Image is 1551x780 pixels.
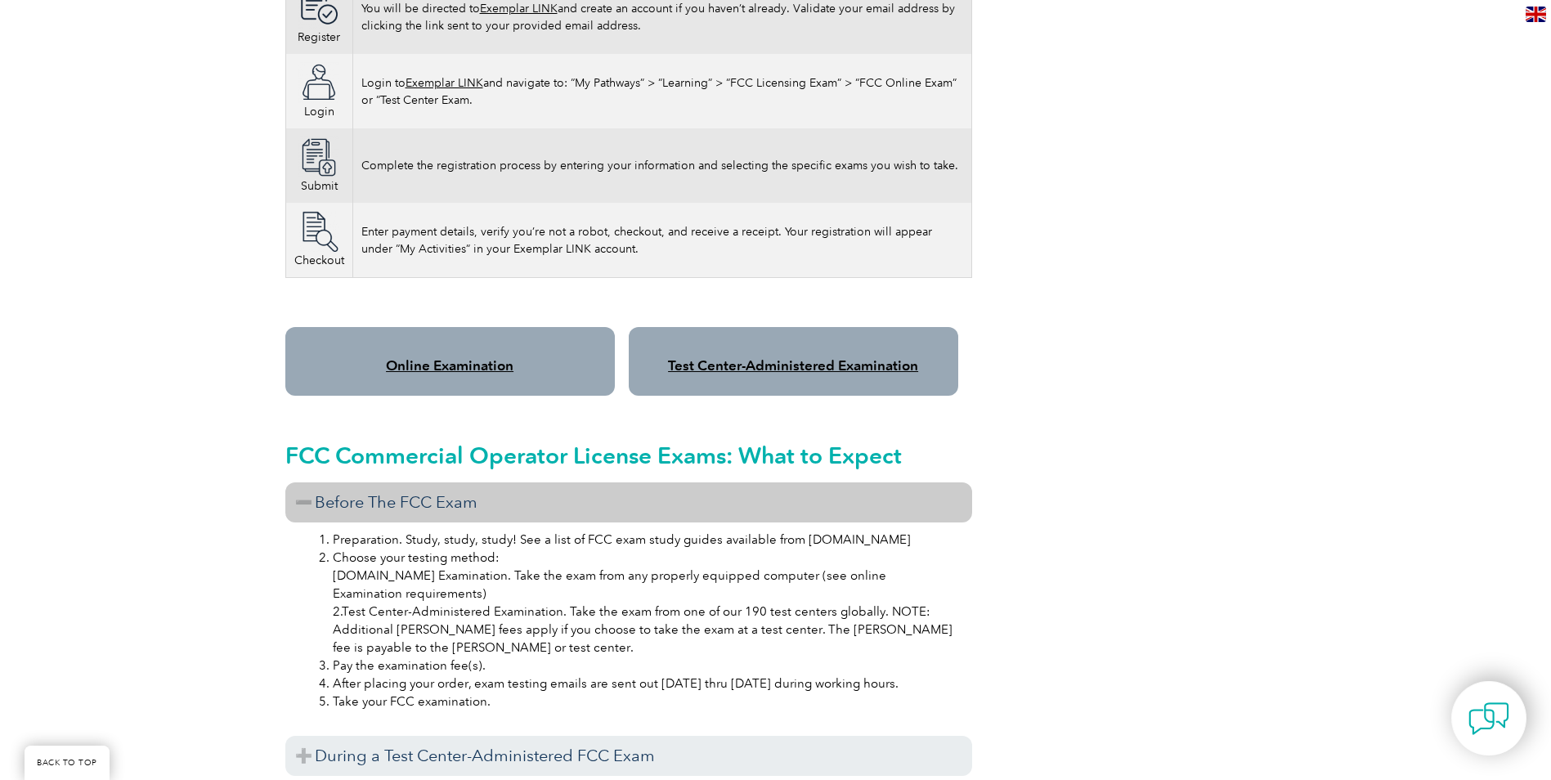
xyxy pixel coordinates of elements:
td: Checkout [285,203,352,278]
a: Exemplar LINK [480,2,558,16]
a: Online Examination [386,357,513,374]
li: Choose your testing method: [DOMAIN_NAME] Examination. Take the exam from any properly equipped c... [333,549,957,657]
li: Take your FCC examination. [333,693,957,711]
td: Login to and navigate to: “My Pathways” > “Learning” > “FCC Licensing Exam” > “FCC Online Exam” o... [352,54,971,128]
li: Pay the examination fee(s). [333,657,957,675]
h2: FCC Commercial Operator License Exams: What to Expect [285,442,972,468]
li: After placing your order, exam testing emails are sent out [DATE] thru [DATE] during working hours. [333,675,957,693]
img: contact-chat.png [1468,698,1509,739]
h3: Before The FCC Exam [285,482,972,522]
a: BACK TO TOP [25,746,110,780]
li: Preparation. Study, study, study! See a list of FCC exam study guides available from [DOMAIN_NAME] [333,531,957,549]
img: en [1526,7,1546,22]
td: Enter payment details, verify you’re not a robot, checkout, and receive a receipt. Your registrat... [352,203,971,278]
td: Login [285,54,352,128]
td: Complete the registration process by entering your information and selecting the specific exams y... [352,128,971,203]
h3: During a Test Center-Administered FCC Exam [285,736,972,776]
td: Submit [285,128,352,203]
a: Test Center-Administered Examination [668,357,918,374]
a: Exemplar LINK [406,76,483,90]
